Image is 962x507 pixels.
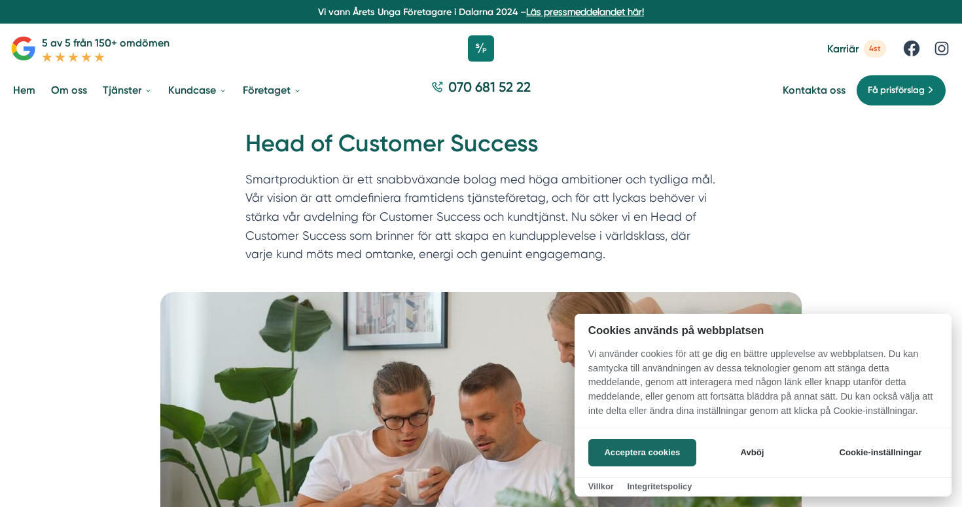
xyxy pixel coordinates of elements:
[627,481,692,491] a: Integritetspolicy
[588,439,696,466] button: Acceptera cookies
[575,324,952,337] h2: Cookies används på webbplatsen
[588,481,614,491] a: Villkor
[700,439,804,466] button: Avböj
[823,439,938,466] button: Cookie-inställningar
[575,347,952,427] p: Vi använder cookies för att ge dig en bättre upplevelse av webbplatsen. Du kan samtycka till anvä...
